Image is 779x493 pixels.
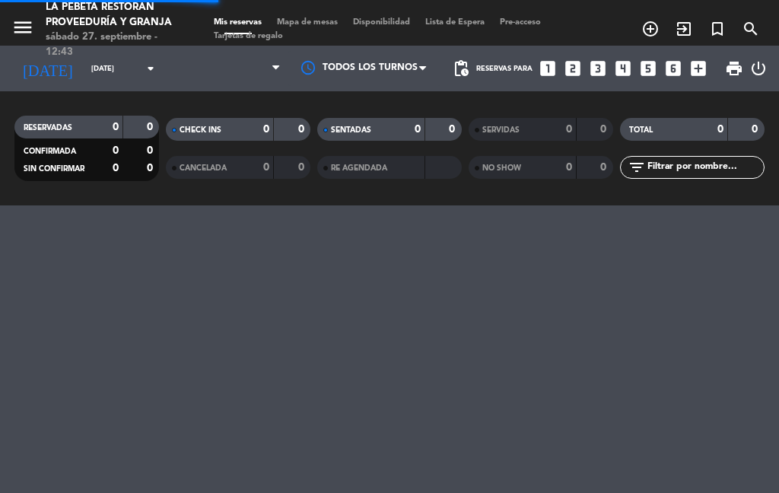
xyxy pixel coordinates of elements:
i: filter_list [628,158,646,177]
strong: 0 [113,145,119,156]
i: looks_4 [613,59,633,78]
button: menu [11,16,34,44]
i: looks_6 [663,59,683,78]
div: sábado 27. septiembre - 12:43 [46,30,183,59]
span: TOTAL [629,126,653,134]
i: looks_3 [588,59,608,78]
span: Mis reservas [206,18,269,27]
span: RESERVADAS [24,124,72,132]
i: menu [11,16,34,39]
strong: 0 [113,163,119,173]
span: BUSCAR [734,16,768,42]
i: power_settings_new [749,59,768,78]
span: CANCELADA [180,164,227,172]
i: [DATE] [11,53,84,84]
i: arrow_drop_down [141,59,160,78]
span: Reserva especial [701,16,734,42]
span: SENTADAS [331,126,371,134]
strong: 0 [263,162,269,173]
span: WALK IN [667,16,701,42]
span: Disponibilidad [345,18,418,27]
i: add_circle_outline [641,20,660,38]
strong: 0 [449,124,458,135]
i: looks_5 [638,59,658,78]
strong: 0 [566,162,572,173]
span: Mapa de mesas [269,18,345,27]
strong: 0 [147,163,156,173]
span: print [725,59,743,78]
span: Tarjetas de regalo [206,32,291,40]
span: Pre-acceso [492,18,548,27]
i: looks_two [563,59,583,78]
input: Filtrar por nombre... [646,159,764,176]
strong: 0 [600,162,609,173]
span: Reservas para [476,65,533,73]
strong: 0 [752,124,761,135]
i: looks_one [538,59,558,78]
span: Lista de Espera [418,18,492,27]
strong: 0 [147,122,156,132]
span: SIN CONFIRMAR [24,165,84,173]
i: search [742,20,760,38]
i: turned_in_not [708,20,727,38]
span: SERVIDAS [482,126,520,134]
i: exit_to_app [675,20,693,38]
strong: 0 [717,124,723,135]
span: RESERVAR MESA [634,16,667,42]
strong: 0 [566,124,572,135]
strong: 0 [147,145,156,156]
strong: 0 [263,124,269,135]
i: add_box [688,59,708,78]
span: CHECK INS [180,126,221,134]
strong: 0 [113,122,119,132]
span: CONFIRMADA [24,148,76,155]
span: pending_actions [452,59,470,78]
strong: 0 [415,124,421,135]
strong: 0 [298,124,307,135]
strong: 0 [298,162,307,173]
span: RE AGENDADA [331,164,387,172]
span: NO SHOW [482,164,521,172]
div: LOG OUT [749,46,768,91]
strong: 0 [600,124,609,135]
